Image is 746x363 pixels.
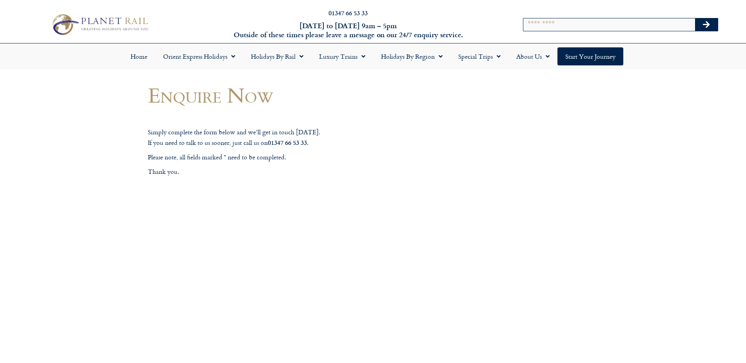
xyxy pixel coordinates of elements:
img: Planet Rail Train Holidays Logo [48,12,151,37]
button: Search [695,18,718,31]
h6: [DATE] to [DATE] 9am – 5pm Outside of these times please leave a message on our 24/7 enquiry serv... [201,21,495,40]
a: About Us [508,47,557,65]
a: Start your Journey [557,47,623,65]
a: Special Trips [450,47,508,65]
a: Holidays by Rail [243,47,311,65]
h1: Enquire Now [148,83,442,107]
p: Thank you. [148,167,442,177]
nav: Menu [4,47,742,65]
a: Orient Express Holidays [155,47,243,65]
a: 01347 66 53 33 [329,8,368,17]
a: Luxury Trains [311,47,373,65]
strong: 01347 66 53 33 [268,138,307,147]
a: Home [123,47,155,65]
p: Simply complete the form below and we’ll get in touch [DATE]. If you need to talk to us sooner, j... [148,127,442,148]
p: Please note, all fields marked * need to be completed. [148,152,442,163]
a: Holidays by Region [373,47,450,65]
